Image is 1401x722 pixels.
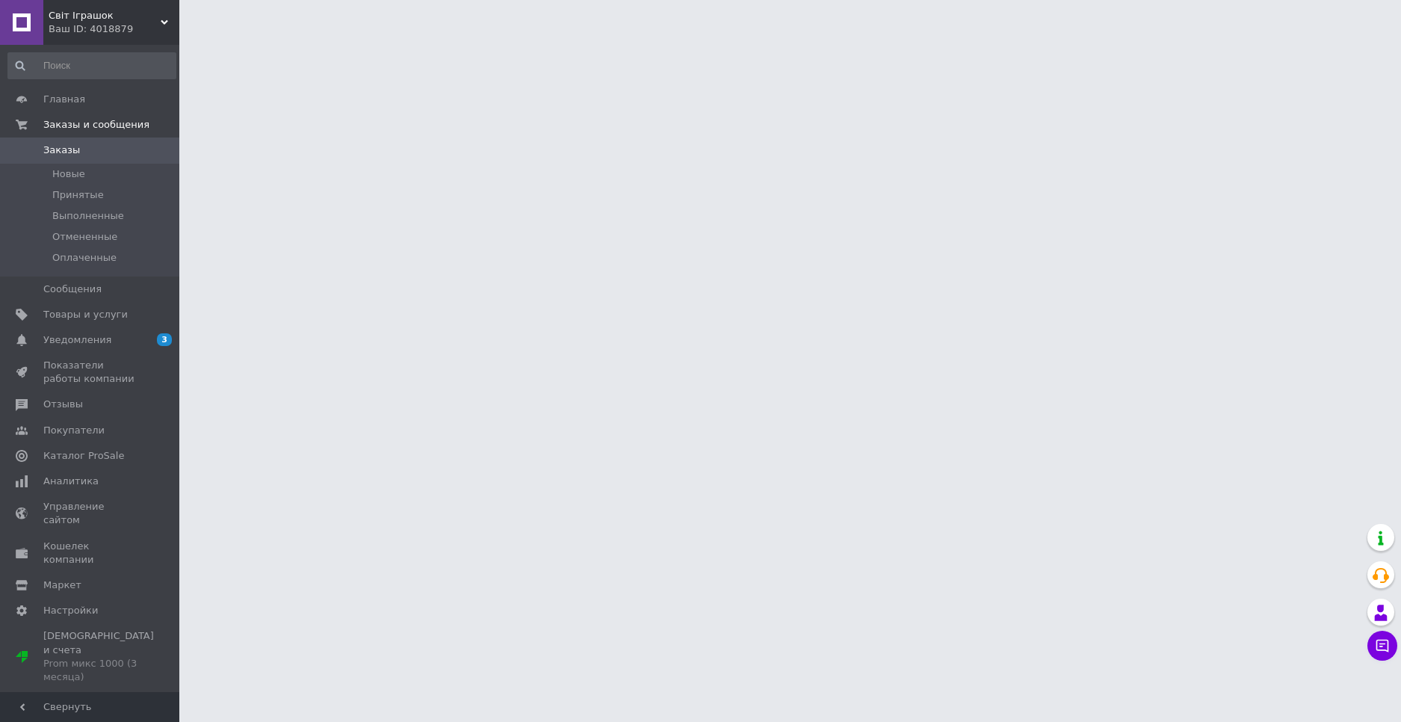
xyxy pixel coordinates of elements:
[7,52,176,79] input: Поиск
[52,167,85,181] span: Новые
[157,333,172,346] span: 3
[49,22,179,36] div: Ваш ID: 4018879
[52,251,117,265] span: Оплаченные
[43,500,138,527] span: Управление сайтом
[43,604,98,617] span: Настройки
[43,144,80,157] span: Заказы
[43,118,149,132] span: Заказы и сообщения
[43,398,83,411] span: Отзывы
[43,424,105,437] span: Покупатели
[43,540,138,567] span: Кошелек компании
[43,283,102,296] span: Сообщения
[43,475,99,488] span: Аналитика
[52,209,124,223] span: Выполненные
[43,333,111,347] span: Уведомления
[43,657,154,684] div: Prom микс 1000 (3 месяца)
[43,629,154,684] span: [DEMOGRAPHIC_DATA] и счета
[43,359,138,386] span: Показатели работы компании
[52,188,104,202] span: Принятые
[52,230,117,244] span: Отмененные
[43,578,81,592] span: Маркет
[49,9,161,22] span: Світ Іграшок
[43,308,128,321] span: Товары и услуги
[1367,631,1397,661] button: Чат с покупателем
[43,449,124,463] span: Каталог ProSale
[43,93,85,106] span: Главная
